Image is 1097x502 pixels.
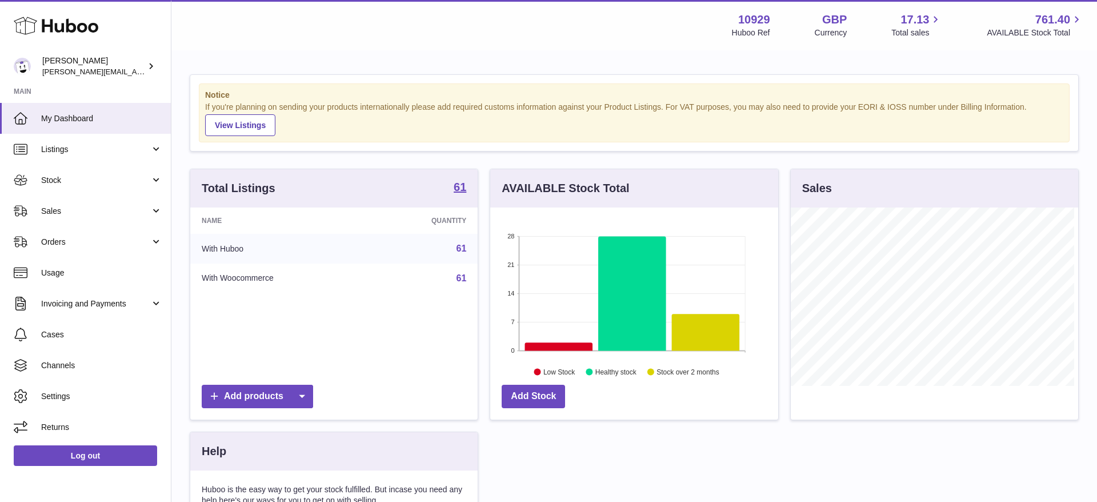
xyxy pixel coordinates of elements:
span: Cases [41,329,162,340]
text: Stock over 2 months [657,368,719,376]
th: Quantity [369,208,478,234]
span: Sales [41,206,150,217]
a: 61 [457,273,467,283]
td: With Woocommerce [190,264,369,293]
strong: 61 [454,181,466,193]
span: 761.40 [1035,12,1070,27]
img: thomas@otesports.co.uk [14,58,31,75]
div: Huboo Ref [732,27,770,38]
h3: Sales [802,181,832,196]
h3: Help [202,444,226,459]
strong: Notice [205,90,1063,101]
td: With Huboo [190,234,369,264]
div: [PERSON_NAME] [42,55,145,77]
span: 17.13 [900,12,929,27]
text: Healthy stock [595,368,637,376]
strong: 10929 [738,12,770,27]
a: 17.13 Total sales [891,12,942,38]
span: Total sales [891,27,942,38]
span: Channels [41,360,162,371]
a: Add Stock [502,385,565,408]
div: If you're planning on sending your products internationally please add required customs informati... [205,102,1063,136]
text: 21 [508,261,515,268]
span: Orders [41,237,150,248]
span: AVAILABLE Stock Total [987,27,1083,38]
text: 0 [511,347,515,354]
a: Log out [14,445,157,466]
a: 61 [454,181,466,195]
h3: AVAILABLE Stock Total [502,181,629,196]
span: [PERSON_NAME][EMAIL_ADDRESS][DOMAIN_NAME] [42,67,229,76]
span: My Dashboard [41,113,162,124]
span: Stock [41,175,150,186]
a: 761.40 AVAILABLE Stock Total [987,12,1083,38]
span: Usage [41,268,162,278]
h3: Total Listings [202,181,275,196]
text: Low Stock [543,368,575,376]
span: Settings [41,391,162,402]
text: 7 [511,318,515,325]
span: Listings [41,144,150,155]
span: Invoicing and Payments [41,298,150,309]
th: Name [190,208,369,234]
text: 14 [508,290,515,297]
text: 28 [508,233,515,240]
a: 61 [457,244,467,253]
a: Add products [202,385,313,408]
a: View Listings [205,114,275,136]
div: Currency [815,27,847,38]
span: Returns [41,422,162,433]
strong: GBP [822,12,847,27]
